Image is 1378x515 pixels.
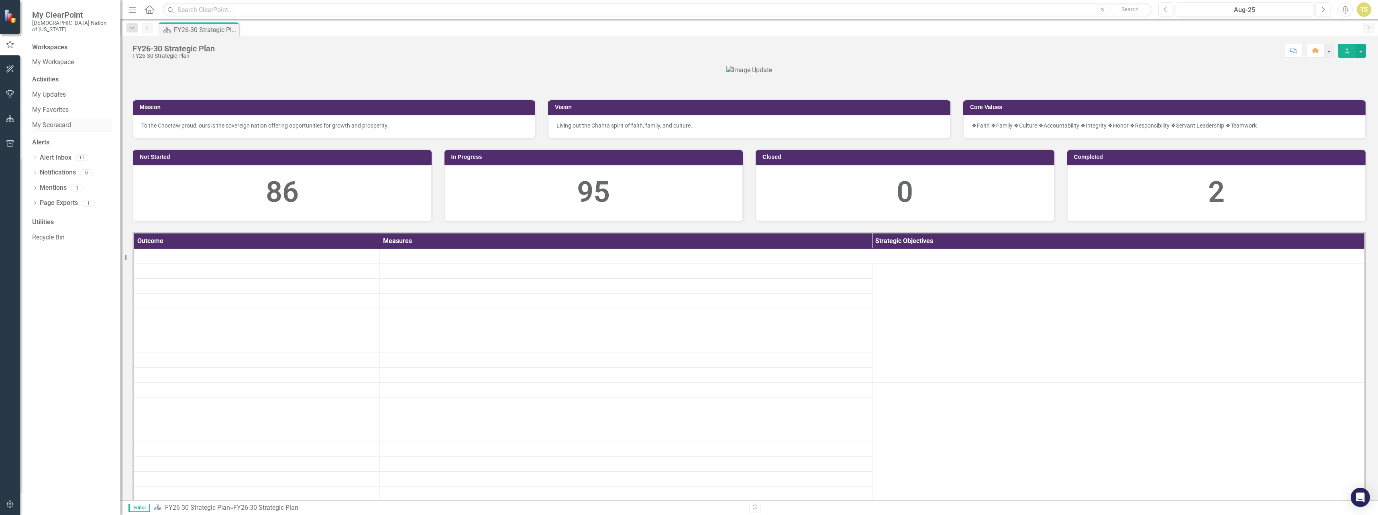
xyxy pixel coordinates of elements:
a: Recycle Bin [32,233,112,242]
div: 17 [75,154,88,161]
div: 0 [764,172,1046,213]
div: 0 [80,169,93,176]
a: My Favorites [32,105,112,115]
a: Alert Inbox [40,153,71,162]
input: Search ClearPoint... [163,3,1152,17]
button: Search [1110,4,1150,15]
div: Alerts [32,138,112,147]
div: FY26-30 Strategic Plan [132,44,215,53]
a: My Scorecard [32,121,112,130]
p: ❖Faith ❖Family ❖Culture ❖Accountability ❖Integrity ❖Honor ❖Responsibility ❖Servant Leadership ❖Te... [972,122,1357,130]
div: Open Intercom Messenger [1351,488,1370,507]
h3: Not Started [140,154,428,160]
span: Editor [128,504,150,512]
button: TS [1357,2,1371,17]
h3: In Progress [451,154,739,160]
div: » [154,503,743,513]
h3: Completed [1074,154,1362,160]
span: My ClearPoint [32,10,112,20]
h3: Closed [762,154,1050,160]
button: Aug-25 [1176,2,1313,17]
a: My Workspace [32,58,112,67]
a: FY26-30 Strategic Plan [165,504,230,511]
img: ClearPoint Strategy [4,9,18,23]
a: Notifications [40,168,76,177]
div: FY26-30 Strategic Plan [132,53,215,59]
span: Search [1121,6,1139,12]
div: 95 [453,172,735,213]
div: Aug-25 [1178,5,1311,15]
h3: Vision [555,104,946,110]
div: 86 [141,172,423,213]
div: 1 [82,200,95,207]
a: Page Exports [40,199,78,208]
div: 1 [71,185,84,191]
div: FY26-30 Strategic Plan [233,504,298,511]
div: Workspaces [32,43,67,52]
img: Image Update [726,66,772,75]
a: Mentions [40,183,67,193]
div: Utilities [32,218,112,227]
small: [DEMOGRAPHIC_DATA] Nation of [US_STATE] [32,20,112,33]
span: Living out the Chahta spirit of faith, family, and culture. [556,122,692,129]
h3: Mission [140,104,531,110]
div: FY26-30 Strategic Plan [174,25,237,35]
h3: Core Values [970,104,1362,110]
a: My Updates [32,90,112,99]
div: 2 [1076,172,1358,213]
div: Activities [32,75,112,84]
span: To the Choctaw proud, ours is the sovereign nation offering opportunities for growth and prosperity. [141,122,389,129]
